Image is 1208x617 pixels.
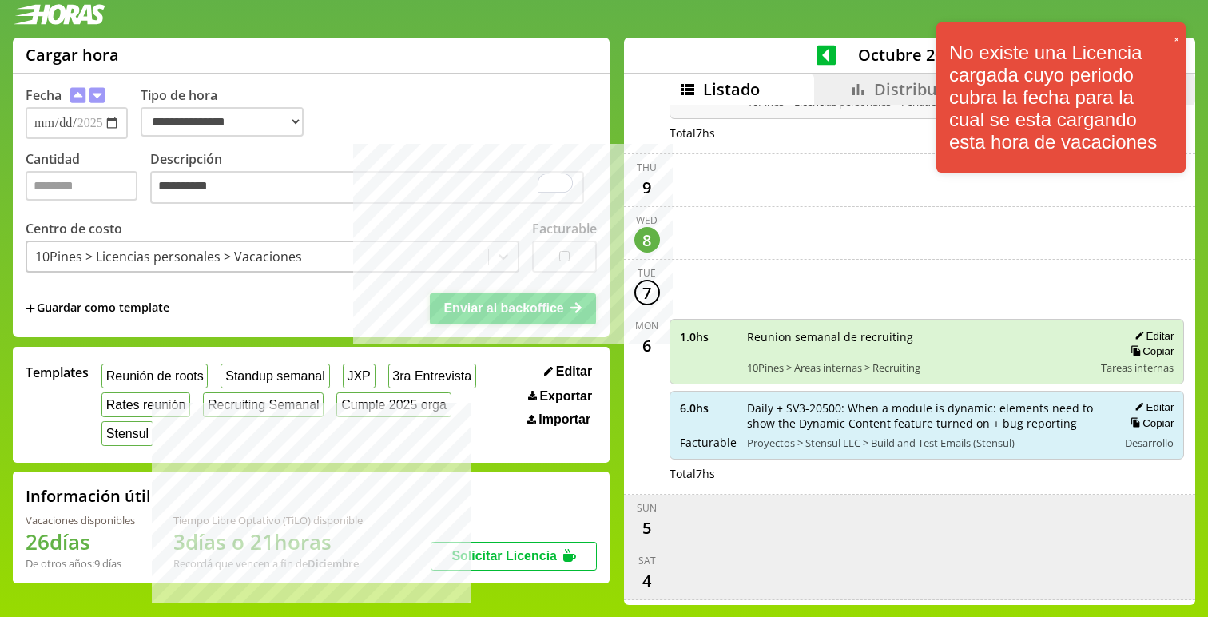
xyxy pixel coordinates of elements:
div: 6 [634,332,660,358]
span: Editar [556,364,592,379]
button: Copiar [1126,344,1174,358]
div: 8 [634,227,660,253]
div: Wed [636,213,658,227]
label: Fecha [26,86,62,104]
span: Facturable [680,435,736,450]
span: Distribución [874,78,970,100]
button: Enviar al backoffice [430,293,596,324]
img: logotipo [13,4,105,25]
button: Cumple 2025 orga [336,392,451,417]
button: Rates reunión [101,392,190,417]
div: De otros años: 9 días [26,556,135,571]
input: Cantidad [26,171,137,201]
div: 4 [634,567,660,593]
h1: Cargar hora [26,44,119,66]
div: Tiempo Libre Optativo (TiLO) disponible [173,513,363,527]
h2: Información útil [26,485,151,507]
button: Stensul [101,421,153,446]
span: +Guardar como template [26,300,169,317]
div: Vacaciones disponibles [26,513,135,527]
span: Desarrollo [1125,436,1174,450]
button: Editar [1130,400,1174,414]
label: Cantidad [26,150,150,209]
span: Enviar al backoffice [443,301,563,315]
span: Templates [26,364,89,381]
button: Editar [539,364,597,380]
button: Standup semanal [221,364,329,388]
div: Tue [638,266,656,280]
span: Tareas internas [1101,360,1174,375]
h1: 26 días [26,527,135,556]
div: 7 [634,280,660,305]
span: 6.0 hs [680,400,736,416]
span: Daily + SV3-20500: When a module is dynamic: elements need to show the Dynamic Content feature tu... [747,400,1107,431]
textarea: To enrich screen reader interactions, please activate Accessibility in Grammarly extension settings [150,171,584,205]
select: Tipo de hora [141,107,304,137]
div: 5 [634,515,660,540]
div: scrollable content [624,105,1195,603]
div: Recordá que vencen a fin de [173,556,363,571]
button: Editar [1130,329,1174,343]
label: Facturable [532,220,597,237]
span: Solicitar Licencia [451,549,557,563]
div: Total 7 hs [670,125,1185,141]
b: Diciembre [308,556,359,571]
div: Thu [637,161,657,174]
label: Centro de costo [26,220,122,237]
button: Reunión de roots [101,364,208,388]
button: Recruiting Semanal [203,392,324,417]
span: Octubre 2025 [836,44,983,66]
label: Tipo de hora [141,86,316,139]
button: Exportar [523,388,597,404]
button: 3ra Entrevista [388,364,476,388]
div: Mon [635,319,658,332]
span: Importar [538,412,590,427]
span: 1.0 hs [680,329,736,344]
span: 10Pines > Areas internas > Recruiting [747,360,1091,375]
button: JXP [343,364,376,388]
div: 10Pines > Licencias personales > Vacaciones [35,248,302,265]
button: Copiar [1126,416,1174,430]
span: Reunion semanal de recruiting [747,329,1091,344]
h1: 3 días o 21 horas [173,527,363,556]
div: No existe una Licencia cargada cuyo periodo cubra la fecha para la cual se esta cargando esta hor... [943,29,1174,166]
div: Sun [637,501,657,515]
div: Sat [638,554,656,567]
span: + [26,300,35,317]
div: 9 [634,174,660,200]
span: Listado [703,78,760,100]
span: Exportar [539,389,592,404]
button: close [1174,29,1179,50]
span: Proyectos > Stensul LLC > Build and Test Emails (Stensul) [747,436,1107,450]
button: Solicitar Licencia [431,542,597,571]
div: Total 7 hs [670,466,1185,481]
label: Descripción [150,150,597,209]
